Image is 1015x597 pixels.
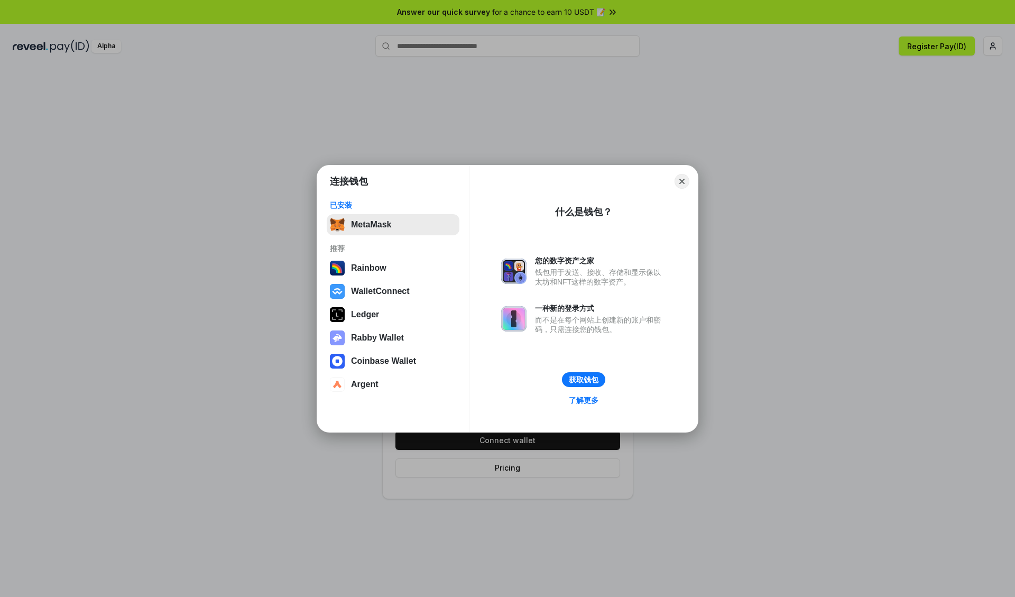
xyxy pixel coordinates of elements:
[327,327,459,348] button: Rabby Wallet
[327,258,459,279] button: Rainbow
[330,244,456,253] div: 推荐
[562,393,605,407] a: 了解更多
[330,175,368,188] h1: 连接钱包
[330,200,456,210] div: 已安装
[351,333,404,343] div: Rabby Wallet
[569,375,598,384] div: 获取钱包
[555,206,612,218] div: 什么是钱包？
[351,356,416,366] div: Coinbase Wallet
[675,174,689,189] button: Close
[330,217,345,232] img: svg+xml,%3Csvg%20fill%3D%22none%22%20height%3D%2233%22%20viewBox%3D%220%200%2035%2033%22%20width%...
[351,287,410,296] div: WalletConnect
[330,377,345,392] img: svg+xml,%3Csvg%20width%3D%2228%22%20height%3D%2228%22%20viewBox%3D%220%200%2028%2028%22%20fill%3D...
[351,220,391,229] div: MetaMask
[569,396,598,405] div: 了解更多
[351,263,386,273] div: Rainbow
[535,256,666,265] div: 您的数字资产之家
[535,304,666,313] div: 一种新的登录方式
[327,214,459,235] button: MetaMask
[535,268,666,287] div: 钱包用于发送、接收、存储和显示像以太坊和NFT这样的数字资产。
[535,315,666,334] div: 而不是在每个网站上创建新的账户和密码，只需连接您的钱包。
[562,372,605,387] button: 获取钱包
[327,374,459,395] button: Argent
[351,310,379,319] div: Ledger
[330,354,345,369] img: svg+xml,%3Csvg%20width%3D%2228%22%20height%3D%2228%22%20viewBox%3D%220%200%2028%2028%22%20fill%3D...
[330,330,345,345] img: svg+xml,%3Csvg%20xmlns%3D%22http%3A%2F%2Fwww.w3.org%2F2000%2Fsvg%22%20fill%3D%22none%22%20viewBox...
[330,261,345,275] img: svg+xml,%3Csvg%20width%3D%22120%22%20height%3D%22120%22%20viewBox%3D%220%200%20120%20120%22%20fil...
[327,281,459,302] button: WalletConnect
[327,304,459,325] button: Ledger
[330,284,345,299] img: svg+xml,%3Csvg%20width%3D%2228%22%20height%3D%2228%22%20viewBox%3D%220%200%2028%2028%22%20fill%3D...
[327,351,459,372] button: Coinbase Wallet
[501,259,527,284] img: svg+xml,%3Csvg%20xmlns%3D%22http%3A%2F%2Fwww.w3.org%2F2000%2Fsvg%22%20fill%3D%22none%22%20viewBox...
[330,307,345,322] img: svg+xml,%3Csvg%20xmlns%3D%22http%3A%2F%2Fwww.w3.org%2F2000%2Fsvg%22%20width%3D%2228%22%20height%3...
[351,380,379,389] div: Argent
[501,306,527,332] img: svg+xml,%3Csvg%20xmlns%3D%22http%3A%2F%2Fwww.w3.org%2F2000%2Fsvg%22%20fill%3D%22none%22%20viewBox...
